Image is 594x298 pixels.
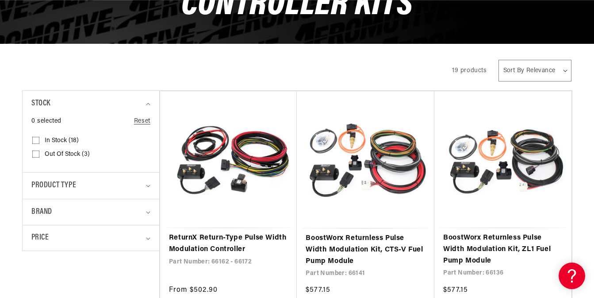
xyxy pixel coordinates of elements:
a: BoostWorx Returnless Pulse Width Modulation Kit, CTS-V Fuel Pump Module [306,233,425,267]
summary: Price [31,225,150,251]
a: BoostWorx Returnless Pulse Width Modulation Kit, ZL1 Fuel Pump Module [443,232,563,267]
span: 19 products [452,67,487,74]
span: Brand [31,206,52,219]
span: 0 selected [31,116,61,126]
a: ReturnX Return-Type Pulse Width Modulation Controller [169,232,288,255]
span: Product type [31,179,76,192]
summary: Product type (0 selected) [31,173,150,199]
span: In stock (18) [45,137,79,145]
summary: Stock (0 selected) [31,91,150,117]
summary: Brand (0 selected) [31,199,150,225]
span: Price [31,232,49,244]
a: Reset [134,116,150,126]
span: Out of stock (3) [45,151,90,159]
span: Stock [31,97,50,110]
